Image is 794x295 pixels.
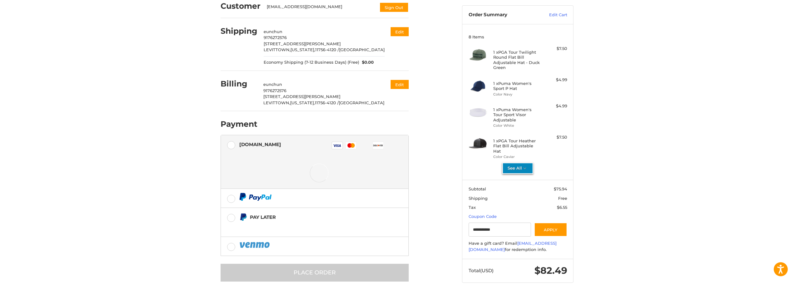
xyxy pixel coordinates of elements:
div: [DOMAIN_NAME] [239,139,281,150]
span: 9176272576 [263,88,286,93]
span: [STREET_ADDRESS][PERSON_NAME] [264,41,341,46]
div: $4.99 [543,77,567,83]
span: eun [263,82,271,87]
img: PayPal icon [239,193,272,201]
span: 9176272576 [264,35,287,40]
span: Total (USD) [469,268,494,273]
div: $7.50 [543,134,567,140]
h4: 1 x Puma Women's Tour Sport Visor Adjustable [493,107,541,122]
div: Pay Later [250,212,369,222]
span: [STREET_ADDRESS][PERSON_NAME] [263,94,340,99]
h2: Payment [221,119,257,129]
span: LEVITTOWN, [264,47,290,52]
span: LEVITTOWN, [263,100,290,105]
span: [GEOGRAPHIC_DATA] [339,47,385,52]
h4: 1 x PGA Tour Twilight Round Flat Bill Adjustable Hat - Duck Green [493,50,541,70]
span: $82.49 [534,265,567,276]
span: Free [558,196,567,201]
span: 11756-4120 / [315,47,339,52]
span: eun [264,29,272,34]
span: Subtotal [469,186,486,191]
h3: Order Summary [469,12,536,18]
h4: 1 x Puma Women's Sport P Hat [493,81,541,91]
div: [EMAIL_ADDRESS][DOMAIN_NAME] [267,4,373,12]
div: $7.50 [543,46,567,52]
span: chun [272,29,282,34]
span: chun [271,82,282,87]
button: See All [502,163,533,174]
span: [GEOGRAPHIC_DATA] [339,100,384,105]
span: Economy Shipping (7-12 Business Days) (Free) [264,59,359,66]
span: [US_STATE], [290,47,315,52]
button: Place Order [221,264,409,282]
iframe: PayPal Message 4 [239,224,370,229]
span: [US_STATE], [290,100,315,105]
button: Sign Out [379,2,409,12]
h2: Shipping [221,26,257,36]
span: Tax [469,205,476,210]
span: $6.55 [557,205,567,210]
li: Color Caviar [493,154,541,160]
h3: 8 Items [469,34,567,39]
h2: Customer [221,1,261,11]
h4: 1 x PGA Tour Heather Flat Bill Adjustable Hat [493,138,541,154]
button: Edit [391,80,409,89]
a: Coupon Code [469,214,497,219]
img: Pay Later icon [239,213,247,221]
span: $75.94 [554,186,567,191]
button: Edit [391,27,409,36]
a: [EMAIL_ADDRESS][DOMAIN_NAME] [469,241,557,252]
span: Shipping [469,196,488,201]
h2: Billing [221,79,257,89]
li: Color White [493,123,541,128]
input: Gift Certificate or Coupon Code [469,223,531,237]
button: Apply [534,223,567,237]
span: $0.00 [359,59,374,66]
li: Color Navy [493,92,541,97]
a: Edit Cart [536,12,567,18]
div: $4.99 [543,103,567,109]
div: Have a gift card? Email for redemption info. [469,240,567,253]
span: 11756-4120 / [315,100,339,105]
img: PayPal icon [239,241,271,249]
